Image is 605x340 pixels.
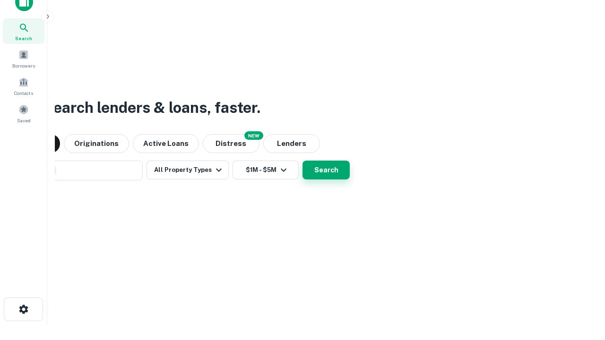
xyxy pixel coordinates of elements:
button: Search distressed loans with lien and other non-mortgage details. [203,134,259,153]
button: Active Loans [133,134,199,153]
span: Saved [17,117,31,124]
span: Borrowers [12,62,35,69]
span: Contacts [14,89,33,97]
button: All Property Types [147,161,229,179]
button: Originations [64,134,129,153]
button: Lenders [263,134,320,153]
iframe: Chat Widget [558,264,605,310]
button: $1M - $5M [233,161,299,179]
a: Saved [3,101,44,126]
button: Search [302,161,350,179]
div: NEW [244,131,263,140]
a: Contacts [3,73,44,99]
a: Search [3,18,44,44]
span: Search [15,34,32,42]
h3: Search lenders & loans, faster. [43,96,260,119]
a: Borrowers [3,46,44,71]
